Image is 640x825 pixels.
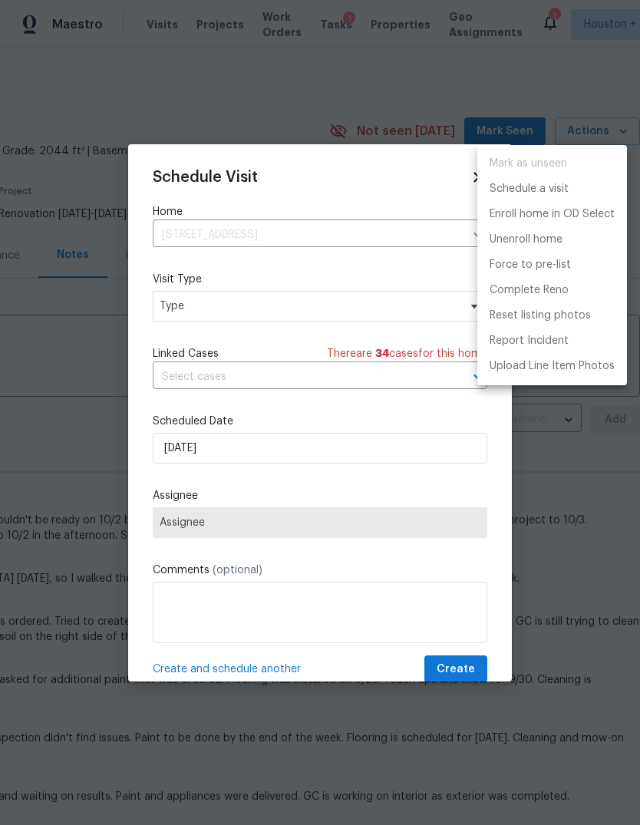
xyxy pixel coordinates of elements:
p: Force to pre-list [490,257,571,273]
p: Report Incident [490,333,569,349]
p: Schedule a visit [490,181,569,197]
p: Unenroll home [490,232,562,248]
p: Reset listing photos [490,308,591,324]
p: Complete Reno [490,282,569,299]
p: Upload Line Item Photos [490,358,615,375]
p: Enroll home in OD Select [490,206,615,223]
